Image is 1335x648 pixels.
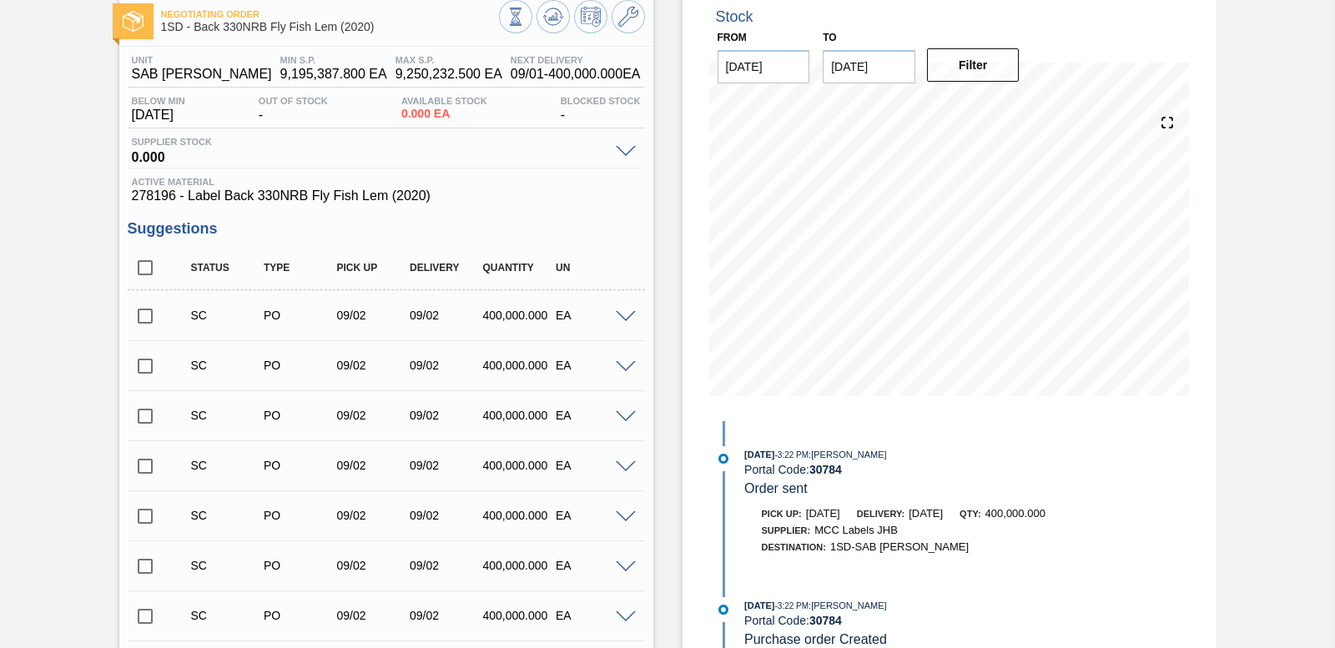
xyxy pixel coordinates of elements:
[830,540,969,553] span: 1SD-SAB [PERSON_NAME]
[479,262,559,274] div: Quantity
[254,96,332,123] div: -
[552,559,632,572] div: EA
[479,309,559,322] div: 400,000.000
[333,509,413,522] div: 09/02/2025
[132,67,272,82] span: SAB [PERSON_NAME]
[479,409,559,422] div: 400,000.000
[406,409,486,422] div: 09/02/2025
[187,262,267,274] div: Status
[333,409,413,422] div: 09/02/2025
[809,614,842,627] strong: 30784
[259,609,340,622] div: Purchase order
[401,96,487,106] span: Available Stock
[718,50,810,83] input: mm/dd/yyyy
[132,55,272,65] span: Unit
[561,96,641,106] span: Blocked Stock
[259,559,340,572] div: Purchase order
[552,409,632,422] div: EA
[406,359,486,372] div: 09/02/2025
[479,609,559,622] div: 400,000.000
[814,524,898,536] span: MCC Labels JHB
[762,542,826,552] span: Destination:
[401,108,487,120] span: 0.000 EA
[479,359,559,372] div: 400,000.000
[259,459,340,472] div: Purchase order
[406,309,486,322] div: 09/02/2025
[823,50,915,83] input: mm/dd/yyyy
[857,509,904,519] span: Delivery:
[406,459,486,472] div: 09/02/2025
[744,614,1141,627] div: Portal Code:
[552,262,632,274] div: UN
[132,96,185,106] span: Below Min
[187,609,267,622] div: Suggestion Created
[259,409,340,422] div: Purchase order
[809,463,842,476] strong: 30784
[479,509,559,522] div: 400,000.000
[280,55,387,65] span: MIN S.P.
[161,9,499,19] span: Negotiating Order
[259,359,340,372] div: Purchase order
[333,609,413,622] div: 09/02/2025
[552,509,632,522] div: EA
[406,609,486,622] div: 09/02/2025
[187,559,267,572] div: Suggestion Created
[718,605,728,615] img: atual
[333,459,413,472] div: 09/02/2025
[406,262,486,274] div: Delivery
[161,21,499,33] span: 1SD - Back 330NRB Fly Fish Lem (2020)
[511,67,641,82] span: 09/01 - 400,000.000 EA
[132,147,607,163] span: 0.000
[809,450,887,460] span: : [PERSON_NAME]
[187,509,267,522] div: Suggestion Created
[744,450,774,460] span: [DATE]
[132,108,185,123] span: [DATE]
[259,509,340,522] div: Purchase order
[718,32,747,43] label: From
[123,11,144,32] img: Ícone
[716,8,753,26] div: Stock
[552,309,632,322] div: EA
[744,600,774,610] span: [DATE]
[809,600,887,610] span: : [PERSON_NAME]
[511,55,641,65] span: Next Delivery
[806,507,840,520] span: [DATE]
[280,67,387,82] span: 9,195,387.800 EA
[187,309,267,322] div: Suggestion Created
[557,96,645,123] div: -
[744,632,887,646] span: Purchase order Created
[775,450,809,460] span: - 3:22 PM
[762,509,802,519] span: Pick up:
[132,188,641,203] span: 278196 - Label Back 330NRB Fly Fish Lem (2020)
[132,137,607,147] span: Supplier Stock
[406,559,486,572] div: 09/02/2025
[744,463,1141,476] div: Portal Code:
[775,601,809,610] span: - 3:22 PM
[259,262,340,274] div: Type
[187,409,267,422] div: Suggestion Created
[333,359,413,372] div: 09/02/2025
[552,609,632,622] div: EA
[823,32,836,43] label: to
[960,509,980,519] span: Qty:
[479,459,559,472] div: 400,000.000
[479,559,559,572] div: 400,000.000
[909,507,943,520] span: [DATE]
[128,220,645,238] h3: Suggestions
[718,454,728,464] img: atual
[744,481,808,495] span: Order sent
[552,359,632,372] div: EA
[552,459,632,472] div: EA
[333,559,413,572] div: 09/02/2025
[333,309,413,322] div: 09/02/2025
[259,96,328,106] span: Out Of Stock
[187,359,267,372] div: Suggestion Created
[259,309,340,322] div: Purchase order
[395,55,502,65] span: MAX S.P.
[985,507,1045,520] span: 400,000.000
[762,525,811,535] span: Supplier:
[395,67,502,82] span: 9,250,232.500 EA
[132,177,641,187] span: Active Material
[187,459,267,472] div: Suggestion Created
[406,509,486,522] div: 09/02/2025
